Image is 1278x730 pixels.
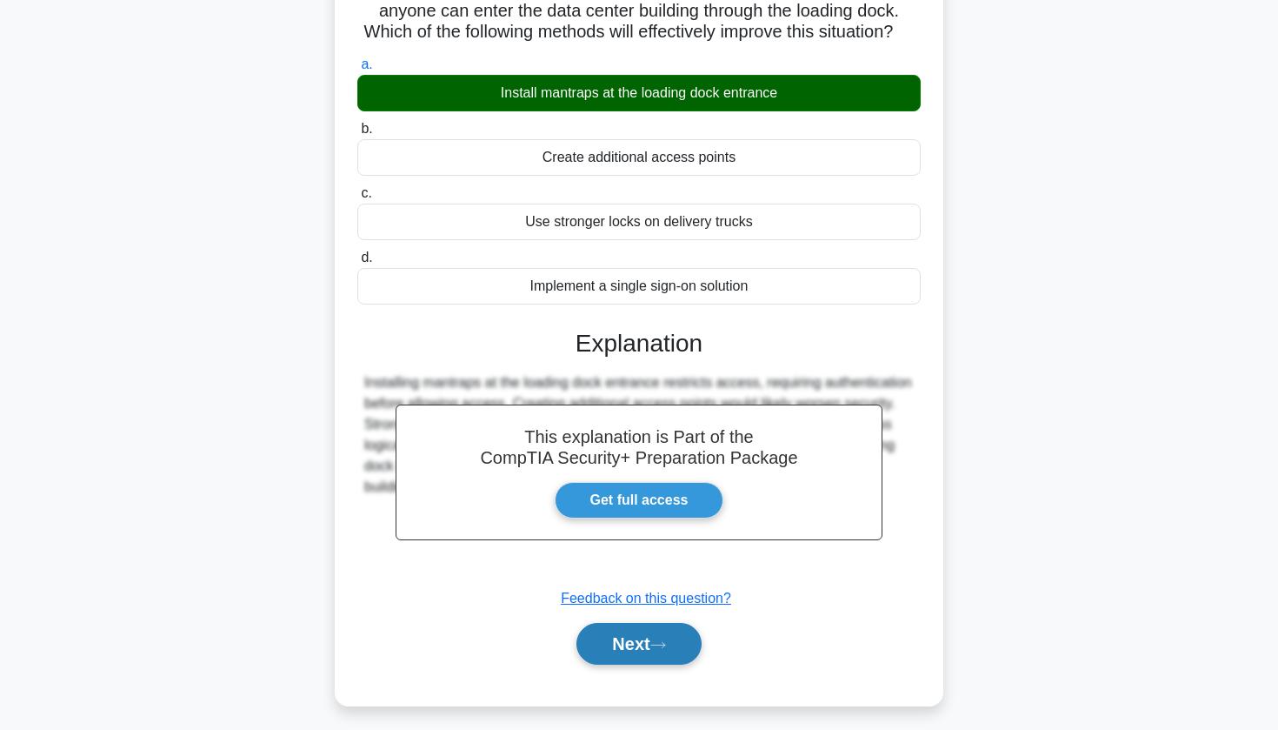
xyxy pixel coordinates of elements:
[357,204,921,240] div: Use stronger locks on delivery trucks
[357,75,921,111] div: Install mantraps at the loading dock entrance
[368,329,910,358] h3: Explanation
[561,591,731,606] a: Feedback on this question?
[555,482,724,519] a: Get full access
[361,185,371,200] span: c.
[576,623,701,665] button: Next
[361,250,372,265] span: d.
[364,372,914,498] div: Installing mantraps at the loading dock entrance restricts access, requiring authentication befor...
[357,268,921,305] div: Implement a single sign-on solution
[361,121,372,136] span: b.
[357,139,921,176] div: Create additional access points
[361,57,372,71] span: a.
